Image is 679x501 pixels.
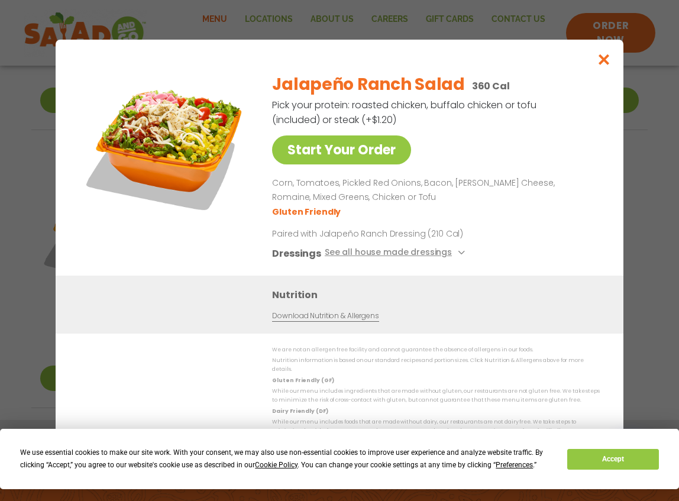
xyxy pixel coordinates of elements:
p: We are not an allergen free facility and cannot guarantee the absence of allergens in our foods. [272,345,600,354]
h3: Nutrition [272,287,606,302]
a: Download Nutrition & Allergens [272,311,379,322]
li: Gluten Friendly [272,206,342,218]
p: While our menu includes ingredients that are made without gluten, our restaurants are not gluten ... [272,387,600,405]
div: We use essential cookies to make our site work. With your consent, we may also use non-essential ... [20,447,553,471]
button: Close modal [585,40,623,79]
strong: Dairy Friendly (DF) [272,408,328,415]
a: Start Your Order [272,135,411,164]
span: Preferences [496,461,533,469]
p: Pick your protein: roasted chicken, buffalo chicken or tofu (included) or steak (+$1.20) [272,98,538,127]
p: While our menu includes foods that are made without dairy, our restaurants are not dairy free. We... [272,418,600,436]
p: Nutrition information is based on our standard recipes and portion sizes. Click Nutrition & Aller... [272,356,600,374]
p: 360 Cal [472,79,510,93]
button: Accept [567,449,658,470]
h3: Dressings [272,246,321,261]
span: Cookie Policy [255,461,298,469]
img: Featured product photo for Jalapeño Ranch Salad [82,63,248,229]
h2: Jalapeño Ranch Salad [272,72,464,97]
button: See all house made dressings [325,246,468,261]
p: Paired with Jalapeño Ranch Dressing (210 Cal) [272,228,491,240]
strong: Gluten Friendly (GF) [272,377,334,384]
p: Corn, Tomatoes, Pickled Red Onions, Bacon, [PERSON_NAME] Cheese, Romaine, Mixed Greens, Chicken o... [272,176,595,205]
